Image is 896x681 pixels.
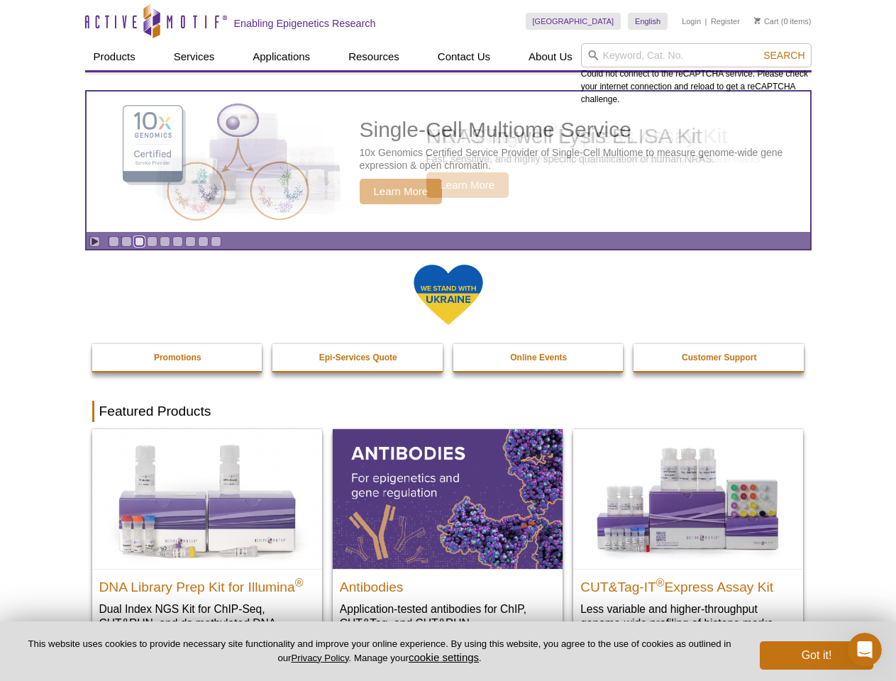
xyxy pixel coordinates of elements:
img: DNA Library Prep Kit for Illumina [92,429,322,568]
p: Application-tested antibodies for ChIP, CUT&Tag, and CUT&RUN. [340,602,555,631]
a: Privacy Policy [291,653,348,663]
a: Applications [244,43,319,70]
a: Epi-Services Quote [272,344,444,371]
a: About Us [520,43,581,70]
sup: ® [656,576,665,588]
li: (0 items) [754,13,812,30]
div: Could not connect to the reCAPTCHA service. Please check your internet connection and reload to g... [581,43,812,106]
a: Go to slide 8 [198,236,209,247]
a: Single-Cell Multiome Service Single-Cell Multiome Service 10x Genomics Certified Service Provider... [87,92,810,232]
a: All Antibodies Antibodies Application-tested antibodies for ChIP, CUT&Tag, and CUT&RUN. [333,429,563,644]
strong: Promotions [154,353,201,362]
a: Services [165,43,223,70]
h2: Enabling Epigenetics Research [234,17,376,30]
a: [GEOGRAPHIC_DATA] [526,13,621,30]
a: Promotions [92,344,264,371]
h2: CUT&Tag-IT Express Assay Kit [580,573,796,594]
strong: Customer Support [682,353,756,362]
img: Single-Cell Multiome Service [109,97,322,227]
a: Products [85,43,144,70]
a: Go to slide 7 [185,236,196,247]
span: Search [763,50,804,61]
span: Learn More [360,179,443,204]
a: Go to slide 1 [109,236,119,247]
a: Register [711,16,740,26]
h2: DNA Library Prep Kit for Illumina [99,573,315,594]
a: Go to slide 5 [160,236,170,247]
a: Login [682,16,701,26]
a: Go to slide 6 [172,236,183,247]
a: English [628,13,668,30]
a: CUT&Tag-IT® Express Assay Kit CUT&Tag-IT®Express Assay Kit Less variable and higher-throughput ge... [573,429,803,644]
p: 10x Genomics Certified Service Provider of Single-Cell Multiome to measure genome-wide gene expre... [360,146,803,172]
a: Go to slide 4 [147,236,157,247]
button: Search [759,49,809,62]
a: Online Events [453,344,625,371]
iframe: Intercom live chat [848,633,882,667]
img: We Stand With Ukraine [413,263,484,326]
button: Got it! [760,641,873,670]
img: CUT&Tag-IT® Express Assay Kit [573,429,803,568]
button: cookie settings [409,651,479,663]
a: Go to slide 9 [211,236,221,247]
p: Dual Index NGS Kit for ChIP-Seq, CUT&RUN, and ds methylated DNA assays. [99,602,315,645]
a: Go to slide 3 [134,236,145,247]
a: Cart [754,16,779,26]
h2: Antibodies [340,573,555,594]
h2: Single-Cell Multiome Service [360,119,803,140]
a: Customer Support [634,344,805,371]
article: Single-Cell Multiome Service [87,92,810,232]
h2: Featured Products [92,401,804,422]
img: All Antibodies [333,429,563,568]
p: Less variable and higher-throughput genome-wide profiling of histone marks​. [580,602,796,631]
a: DNA Library Prep Kit for Illumina DNA Library Prep Kit for Illumina® Dual Index NGS Kit for ChIP-... [92,429,322,658]
li: | [705,13,707,30]
img: Your Cart [754,17,761,24]
p: This website uses cookies to provide necessary site functionality and improve your online experie... [23,638,736,665]
sup: ® [295,576,304,588]
a: Resources [340,43,408,70]
a: Go to slide 2 [121,236,132,247]
strong: Epi-Services Quote [319,353,397,362]
strong: Online Events [510,353,567,362]
a: Contact Us [429,43,499,70]
a: Toggle autoplay [89,236,100,247]
input: Keyword, Cat. No. [581,43,812,67]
